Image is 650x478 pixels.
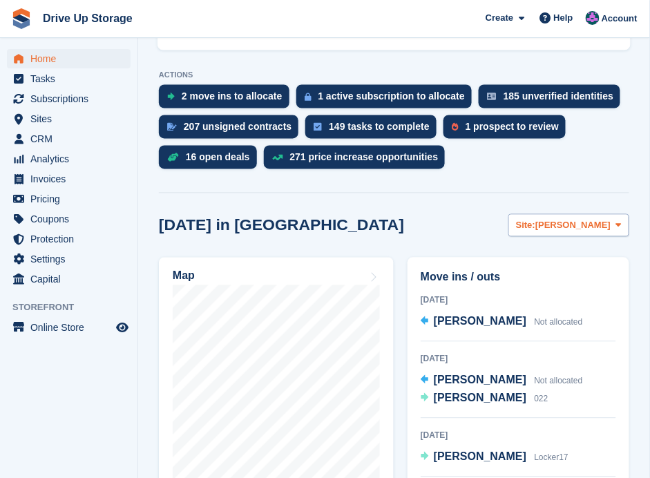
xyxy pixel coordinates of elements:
div: [DATE] [421,430,616,442]
div: 185 unverified identities [504,91,614,102]
span: Storefront [12,300,137,314]
a: 207 unsigned contracts [159,115,305,146]
a: 185 unverified identities [479,85,628,115]
a: menu [7,109,131,128]
a: menu [7,129,131,149]
h2: Move ins / outs [421,269,616,286]
a: menu [7,189,131,209]
span: Help [554,11,573,25]
span: Account [602,12,638,26]
a: menu [7,149,131,169]
img: contract_signature_icon-13c848040528278c33f63329250d36e43548de30e8caae1d1a13099fd9432cc5.svg [167,123,177,131]
span: Sites [30,109,113,128]
a: [PERSON_NAME] Not allocated [421,372,583,390]
a: 149 tasks to complete [305,115,443,146]
a: menu [7,169,131,189]
a: 1 prospect to review [443,115,573,146]
div: [DATE] [421,353,616,365]
a: Drive Up Storage [37,7,138,30]
span: Subscriptions [30,89,113,108]
img: deal-1b604bf984904fb50ccaf53a9ad4b4a5d6e5aea283cecdc64d6e3604feb123c2.svg [167,153,179,162]
img: verify_identity-adf6edd0f0f0b5bbfe63781bf79b02c33cf7c696d77639b501bdc392416b5a36.svg [487,93,497,101]
div: 2 move ins to allocate [182,91,283,102]
a: menu [7,318,131,337]
div: 1 prospect to review [466,122,559,133]
div: 16 open deals [186,152,250,163]
span: Coupons [30,209,113,229]
span: [PERSON_NAME] [434,374,526,386]
p: ACTIONS [159,70,629,79]
span: Site: [516,219,535,233]
a: [PERSON_NAME] 022 [421,390,548,408]
a: [PERSON_NAME] Locker17 [421,449,568,467]
div: 149 tasks to complete [329,122,430,133]
img: move_ins_to_allocate_icon-fdf77a2bb77ea45bf5b3d319d69a93e2d87916cf1d5bf7949dd705db3b84f3ca.svg [167,93,175,101]
span: Protection [30,229,113,249]
span: Settings [30,249,113,269]
div: 1 active subscription to allocate [318,91,465,102]
button: Site: [PERSON_NAME] [508,214,629,237]
span: [PERSON_NAME] [535,219,611,233]
img: price_increase_opportunities-93ffe204e8149a01c8c9dc8f82e8f89637d9d84a8eef4429ea346261dce0b2c0.svg [272,155,283,161]
a: menu [7,249,131,269]
a: menu [7,69,131,88]
img: active_subscription_to_allocate_icon-d502201f5373d7db506a760aba3b589e785aa758c864c3986d89f69b8ff3... [305,93,312,102]
span: 022 [535,394,548,404]
a: menu [7,269,131,289]
span: Invoices [30,169,113,189]
div: 271 price increase opportunities [290,152,439,163]
span: Not allocated [535,318,583,327]
a: menu [7,229,131,249]
span: Home [30,49,113,68]
h2: [DATE] in [GEOGRAPHIC_DATA] [159,216,404,235]
img: stora-icon-8386f47178a22dfd0bd8f6a31ec36ba5ce8667c1dd55bd0f319d3a0aa187defe.svg [11,8,32,29]
span: Create [486,11,513,25]
a: menu [7,89,131,108]
img: Andy [586,11,600,25]
span: Online Store [30,318,113,337]
span: [PERSON_NAME] [434,451,526,463]
a: menu [7,209,131,229]
span: Tasks [30,69,113,88]
a: Preview store [114,319,131,336]
a: menu [7,49,131,68]
a: [PERSON_NAME] Not allocated [421,314,583,332]
span: [PERSON_NAME] [434,316,526,327]
span: Locker17 [535,453,568,463]
a: 16 open deals [159,146,264,176]
span: [PERSON_NAME] [434,392,526,404]
h2: Map [173,270,195,283]
span: Analytics [30,149,113,169]
a: 271 price increase opportunities [264,146,452,176]
a: 1 active subscription to allocate [296,85,479,115]
span: Not allocated [535,376,583,386]
span: Capital [30,269,113,289]
img: prospect-51fa495bee0391a8d652442698ab0144808aea92771e9ea1ae160a38d050c398.svg [452,123,459,131]
span: Pricing [30,189,113,209]
span: CRM [30,129,113,149]
a: 2 move ins to allocate [159,85,296,115]
div: [DATE] [421,294,616,307]
img: task-75834270c22a3079a89374b754ae025e5fb1db73e45f91037f5363f120a921f8.svg [314,123,322,131]
div: 207 unsigned contracts [184,122,291,133]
